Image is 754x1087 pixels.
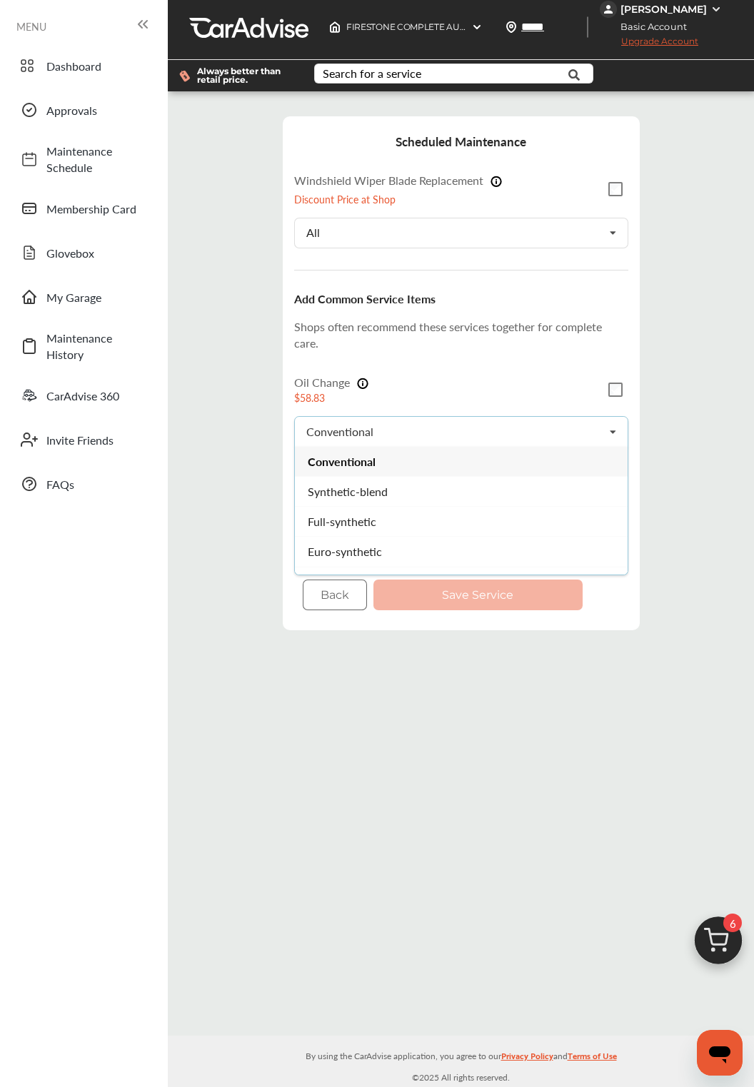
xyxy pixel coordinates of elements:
[601,19,698,34] span: Basic Account
[471,21,483,33] img: header-down-arrow.9dd2ce7d.svg
[723,914,742,932] span: 6
[13,421,154,458] a: Invite Friends
[46,432,146,448] span: Invite Friends
[308,513,376,530] span: Full-synthetic
[501,1048,553,1070] a: Privacy Policy
[13,377,154,414] a: CarAdvise 360
[13,136,154,183] a: Maintenance Schedule
[620,3,707,16] div: [PERSON_NAME]
[13,91,154,128] a: Approvals
[308,483,388,500] span: Synthetic-blend
[323,68,421,79] div: Search for a service
[168,1036,754,1087] div: © 2025 All rights reserved.
[306,426,373,438] div: Conventional
[308,543,382,560] span: Euro-synthetic
[13,234,154,271] a: Glovebox
[329,21,341,33] img: header-home-logo.8d720a4f.svg
[179,70,190,82] img: dollor_label_vector.a70140d1.svg
[16,21,46,32] span: MENU
[600,36,698,54] span: Upgrade Account
[13,190,154,227] a: Membership Card
[294,192,502,206] p: Discount Price at Shop
[357,378,368,390] img: info-Icon.6181e609.svg
[294,292,628,307] h5: Add Common Service Items
[303,580,367,610] button: Back
[710,4,722,15] img: WGsFRI8htEPBVLJbROoPRyZpYNWhNONpIPPETTm6eUC0GeLEiAAAAAElFTkSuQmCC
[46,289,146,305] span: My Garage
[46,388,146,404] span: CarAdvise 360
[294,126,628,149] h4: Scheduled Maintenance
[13,47,154,84] a: Dashboard
[46,58,146,74] span: Dashboard
[46,245,146,261] span: Glovebox
[568,1048,617,1070] a: Terms of Use
[600,1,617,18] img: jVpblrzwTbfkPYzPPzSLxeg0AAAAASUVORK5CYII=
[294,318,628,351] p: Shops often recommend these services together for complete care.
[587,16,588,38] img: header-divider.bc55588e.svg
[46,102,146,118] span: Approvals
[294,172,502,188] label: Windshield Wiper Blade Replacement
[308,453,376,470] span: Conventional
[684,910,753,979] img: cart_icon.3d0951e8.svg
[197,67,291,84] span: Always better than retail price.
[46,201,146,217] span: Membership Card
[13,323,154,370] a: Maintenance History
[46,143,146,176] span: Maintenance Schedule
[13,278,154,315] a: My Garage
[306,227,320,238] div: All
[46,330,146,363] span: Maintenance History
[308,573,355,590] span: Diesel-oil
[294,374,368,390] label: Oil Change
[506,21,517,33] img: location_vector.a44bc228.svg
[168,1048,754,1063] p: By using the CarAdvise application, you agree to our and
[491,176,502,188] img: info-Icon.6181e609.svg
[13,465,154,502] a: FAQs
[46,476,146,492] span: FAQs
[697,1030,743,1076] iframe: Button to launch messaging window
[294,390,368,405] div: $58.83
